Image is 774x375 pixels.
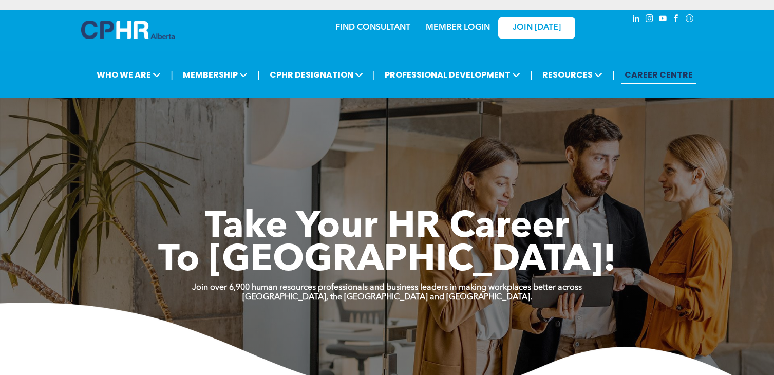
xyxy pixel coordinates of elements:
[257,64,260,85] li: |
[171,64,173,85] li: |
[621,65,696,84] a: CAREER CENTRE
[242,293,532,302] strong: [GEOGRAPHIC_DATA], the [GEOGRAPHIC_DATA] and [GEOGRAPHIC_DATA].
[426,24,490,32] a: MEMBER LOGIN
[684,13,695,27] a: Social network
[180,65,251,84] span: MEMBERSHIP
[382,65,523,84] span: PROFESSIONAL DEVELOPMENT
[644,13,655,27] a: instagram
[267,65,366,84] span: CPHR DESIGNATION
[671,13,682,27] a: facebook
[158,242,616,279] span: To [GEOGRAPHIC_DATA]!
[373,64,375,85] li: |
[205,209,569,246] span: Take Your HR Career
[631,13,642,27] a: linkedin
[530,64,533,85] li: |
[539,65,606,84] span: RESOURCES
[513,23,561,33] span: JOIN [DATE]
[81,21,175,39] img: A blue and white logo for cp alberta
[612,64,615,85] li: |
[657,13,669,27] a: youtube
[192,284,582,292] strong: Join over 6,900 human resources professionals and business leaders in making workplaces better ac...
[93,65,164,84] span: WHO WE ARE
[498,17,575,39] a: JOIN [DATE]
[335,24,410,32] a: FIND CONSULTANT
